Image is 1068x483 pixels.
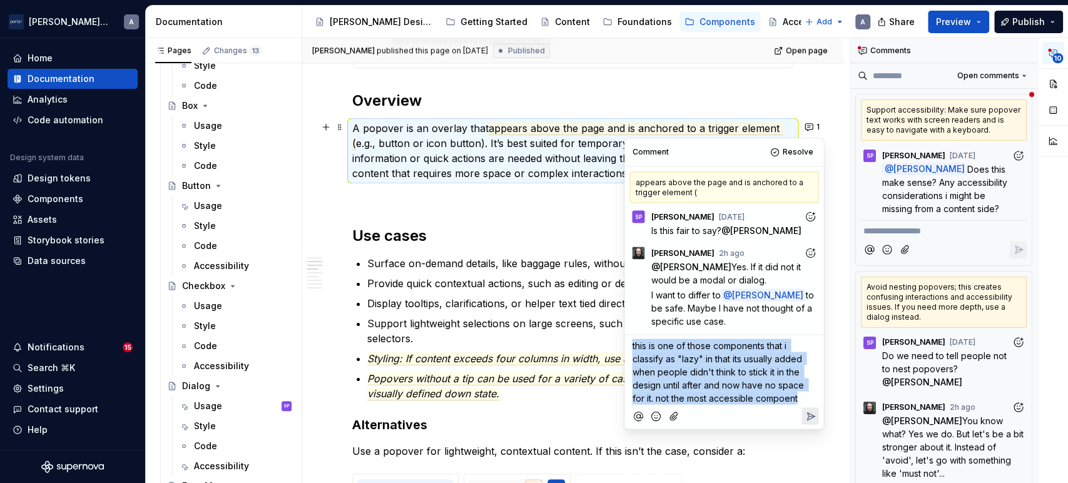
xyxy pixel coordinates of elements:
span: Styling: If content exceeds four columns in width, use a modal instead. [367,352,701,365]
span: @ [882,377,962,387]
span: Share [889,16,915,28]
div: SP [867,338,873,348]
div: SP [867,151,873,161]
a: Code [174,436,297,456]
div: Settings [28,382,64,395]
span: to be safe. Maybe I have not thought of a specific use case. [651,290,816,327]
span: @ [651,261,731,272]
span: @ [721,225,801,235]
button: 1 [801,118,825,136]
div: Contact support [28,403,98,415]
div: Code [194,79,217,92]
span: Yes. If it did not it would be a modal or dialog. [651,261,803,285]
p: Use a popover for lightweight, contextual content. If this isn’t the case, consider a: [352,444,793,459]
div: Composer editor [629,335,818,404]
div: appears above the page and is anchored to a trigger element ( [629,171,818,203]
span: Open page [786,46,828,56]
div: SP [635,211,642,221]
button: Publish [994,11,1063,33]
span: @ [720,288,805,301]
div: Accessibility [194,260,249,272]
div: Accessibility [783,16,838,28]
button: Attach files [666,407,683,424]
div: Style [194,59,216,72]
img: f0306bc8-3074-41fb-b11c-7d2e8671d5eb.png [9,14,24,29]
button: Mention someone [629,407,646,424]
div: Components [699,16,755,28]
div: Changes [214,46,261,56]
div: Getting Started [460,16,527,28]
p: A popover is an overlay that e.g., button or icon button). It’s best suited for temporary interac... [352,121,793,181]
button: Search ⌘K [8,358,138,378]
div: Analytics [28,93,68,106]
div: Design tokens [28,172,91,185]
button: Mention someone [861,241,878,258]
div: Box [182,99,198,112]
a: Settings [8,379,138,399]
span: @ [882,415,962,426]
span: 15 [123,342,133,352]
span: @ [882,163,967,175]
a: Content [535,12,595,32]
div: Style [194,320,216,332]
div: Button [182,180,211,192]
div: Style [194,220,216,232]
a: Components [679,12,760,32]
button: Contact support [8,399,138,419]
span: [PERSON_NAME] [893,164,965,175]
span: Do we need to tell people not to nest popovers? [882,350,1009,374]
div: SP [283,400,290,412]
a: Usage [174,196,297,216]
div: A [129,17,134,27]
button: Resolve [766,143,818,161]
span: Resolve [782,147,813,157]
a: Data sources [8,251,138,271]
div: Usage [194,400,222,412]
a: Supernova Logo [41,460,104,473]
span: [PERSON_NAME] [891,377,962,387]
span: [PERSON_NAME] [730,225,801,235]
a: Usage [174,116,297,136]
span: 1 [816,122,820,132]
span: [PERSON_NAME] [659,261,731,272]
div: Code automation [28,114,103,126]
button: Add [801,13,848,31]
img: Teunis Vorsteveld [632,247,644,259]
a: Home [8,48,138,68]
div: Code [194,340,217,352]
button: Add reaction [801,208,818,225]
div: Code [194,160,217,172]
a: Style [174,416,297,436]
a: Button [162,176,297,196]
span: [PERSON_NAME] [891,415,962,426]
span: Publish [1012,16,1045,28]
p: Support lightweight selections on large screens, such as date pickers or destination selectors. [367,316,793,346]
button: Open comments [952,67,1032,84]
div: Style [194,420,216,432]
span: Is this fair to say? [651,225,721,235]
button: Reply [801,407,818,424]
button: Add reaction [1010,399,1027,416]
div: Documentation [28,73,94,85]
span: Does this make sense? Any accessibility considerations i might be missing from a content side? [882,164,1010,214]
button: Preview [928,11,989,33]
a: Design tokens [8,168,138,188]
span: I want to differ to [651,290,720,300]
div: Usage [194,300,222,312]
button: Add emoji [879,241,896,258]
div: published this page on [DATE] [377,46,488,56]
div: Content [555,16,590,28]
div: Accessibility [194,460,249,472]
p: Display tooltips, clarifications, or helper text tied directly to an element. [367,296,793,311]
a: Open page [770,42,833,59]
button: Add reaction [801,244,818,261]
div: Assets [28,213,57,226]
span: Popovers without a tip can be used for a variety of cases, such as when the trigger has a visuall... [367,372,791,400]
a: [PERSON_NAME] Design [310,12,438,32]
span: 13 [250,46,261,56]
button: Add reaction [1010,147,1027,164]
h3: Alternatives [352,416,793,434]
button: Help [8,420,138,440]
button: Notifications15 [8,337,138,357]
a: Accessibility [763,12,843,32]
